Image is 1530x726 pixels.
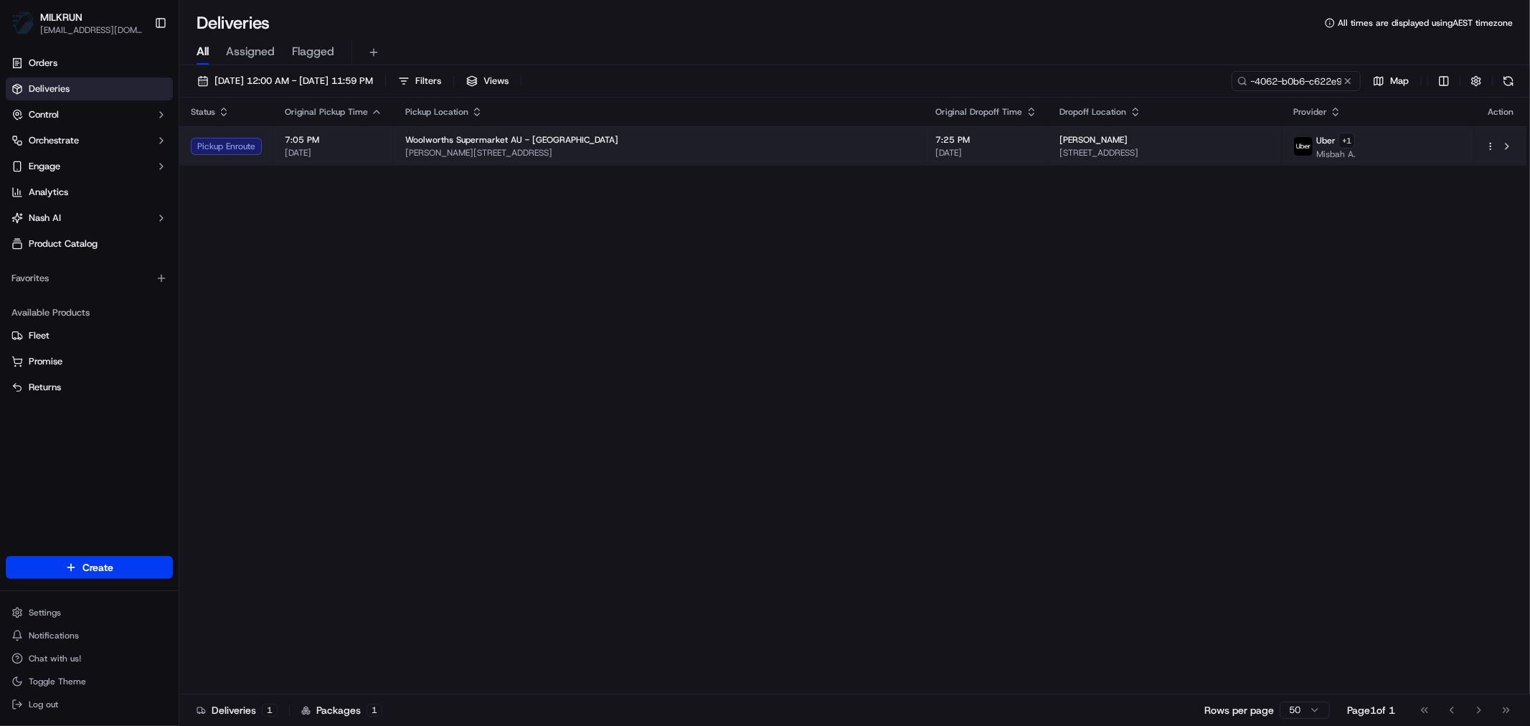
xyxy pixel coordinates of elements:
span: Chat with us! [29,653,81,664]
a: Analytics [6,181,173,204]
span: [PERSON_NAME][STREET_ADDRESS] [405,147,913,159]
div: Page 1 of 1 [1347,703,1395,717]
span: Orchestrate [29,134,79,147]
span: Original Dropoff Time [936,106,1023,118]
span: Promise [29,355,62,368]
span: Pickup Location [405,106,468,118]
span: Provider [1293,106,1327,118]
button: Create [6,556,173,579]
span: Uber [1316,135,1336,146]
span: Log out [29,699,58,710]
span: [STREET_ADDRESS] [1060,147,1271,159]
span: [DATE] [936,147,1037,159]
span: Fleet [29,329,49,342]
button: +1 [1338,133,1355,148]
button: Filters [392,71,448,91]
button: Chat with us! [6,649,173,669]
a: Deliveries [6,77,173,100]
button: Toggle Theme [6,671,173,692]
input: Type to search [1232,71,1361,91]
a: Product Catalog [6,232,173,255]
img: uber-new-logo.jpeg [1294,137,1313,156]
button: Nash AI [6,207,173,230]
span: Settings [29,607,61,618]
span: All times are displayed using AEST timezone [1338,17,1513,29]
span: Control [29,108,59,121]
p: Rows per page [1204,703,1274,717]
button: Returns [6,376,173,399]
button: Settings [6,603,173,623]
div: Packages [301,703,382,717]
span: Toggle Theme [29,676,86,687]
button: Views [460,71,515,91]
button: [EMAIL_ADDRESS][DOMAIN_NAME] [40,24,143,36]
span: [DATE] [285,147,382,159]
button: Log out [6,694,173,715]
span: [PERSON_NAME] [1060,134,1128,146]
span: Engage [29,160,60,173]
button: Engage [6,155,173,178]
div: 1 [262,704,278,717]
div: Action [1486,106,1516,118]
button: Map [1366,71,1415,91]
span: 7:05 PM [285,134,382,146]
button: Promise [6,350,173,373]
div: Deliveries [197,703,278,717]
span: Analytics [29,186,68,199]
button: Refresh [1498,71,1519,91]
button: [DATE] 12:00 AM - [DATE] 11:59 PM [191,71,379,91]
span: Dropoff Location [1060,106,1127,118]
div: Available Products [6,301,173,324]
span: Product Catalog [29,237,98,250]
span: Map [1390,75,1409,88]
button: Control [6,103,173,126]
span: [DATE] 12:00 AM - [DATE] 11:59 PM [214,75,373,88]
button: Notifications [6,626,173,646]
span: Notifications [29,630,79,641]
button: Orchestrate [6,129,173,152]
span: Filters [415,75,441,88]
span: Nash AI [29,212,61,225]
span: Deliveries [29,82,70,95]
img: MILKRUN [11,11,34,34]
h1: Deliveries [197,11,270,34]
a: Orders [6,52,173,75]
button: MILKRUN [40,10,82,24]
span: Misbah A. [1316,148,1356,160]
span: 7:25 PM [936,134,1037,146]
span: All [197,43,209,60]
span: Returns [29,381,61,394]
a: Returns [11,381,167,394]
span: Woolworths Supermarket AU - [GEOGRAPHIC_DATA] [405,134,618,146]
span: Status [191,106,215,118]
span: Flagged [292,43,334,60]
span: Views [483,75,509,88]
span: Original Pickup Time [285,106,368,118]
div: Favorites [6,267,173,290]
span: Create [82,560,113,575]
span: Orders [29,57,57,70]
a: Promise [11,355,167,368]
div: 1 [367,704,382,717]
a: Fleet [11,329,167,342]
button: MILKRUNMILKRUN[EMAIL_ADDRESS][DOMAIN_NAME] [6,6,148,40]
button: Fleet [6,324,173,347]
span: Assigned [226,43,275,60]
